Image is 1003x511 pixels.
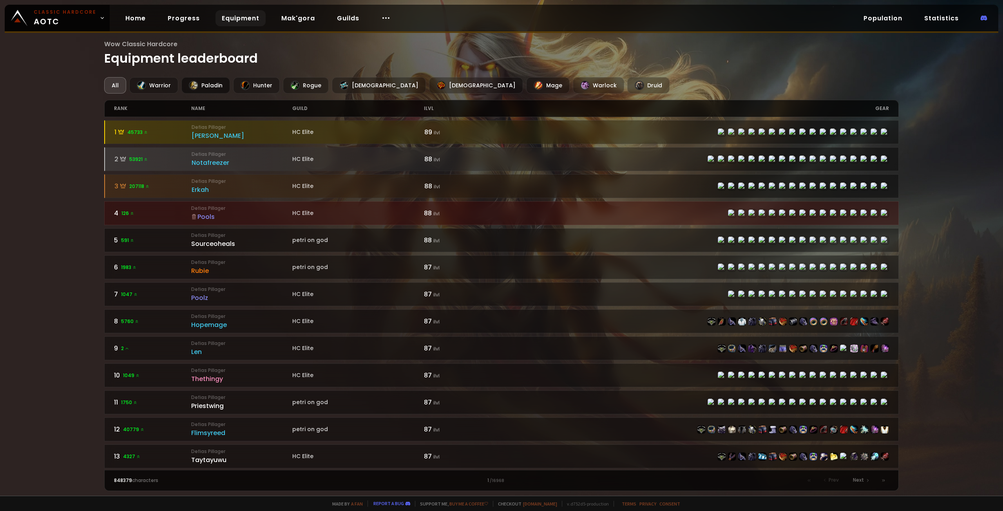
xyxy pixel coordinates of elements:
img: item-21709 [809,426,817,433]
img: item-21839 [860,453,868,460]
img: item-21597 [871,318,878,325]
small: Defias Pillager [191,448,292,455]
img: item-23050 [860,345,868,352]
small: Defias Pillager [191,259,292,266]
h1: Equipment leaderboard [104,39,899,68]
img: item-22943 [708,426,715,433]
div: Hopemage [191,320,292,330]
div: HC Elite [292,128,424,136]
img: item-23021 [789,318,797,325]
small: ilvl [433,210,440,217]
div: petri on god [292,398,424,406]
div: 6 [114,262,192,272]
img: item-22516 [779,453,787,460]
div: Flimsyreed [191,428,292,438]
img: item-22821 [871,426,878,433]
div: HC Elite [292,182,424,190]
img: item-23009 [881,453,889,460]
small: Defias Pillager [192,178,292,185]
img: item-21583 [850,453,858,460]
div: 88 [424,208,501,218]
img: item-23207 [850,345,858,352]
span: Made by [328,501,363,507]
span: Checkout [493,501,557,507]
img: item-22496 [759,345,766,352]
span: 45733 [127,129,148,136]
small: ilvl [433,426,440,433]
a: Buy me a coffee [449,501,488,507]
img: item-23069 [738,426,746,433]
div: HC Elite [292,371,424,379]
div: 4 [114,208,192,218]
div: 12 [114,424,192,434]
a: 253921 Defias PillagerNotafreezerHC Elite88 ilvlitem-22498item-23057item-22983item-2575item-22496... [104,147,899,171]
div: HC Elite [292,317,424,325]
small: Defias Pillager [191,313,292,320]
div: 2 [114,154,192,164]
span: Next [853,477,864,484]
span: AOTC [34,9,96,27]
a: 85760 Defias PillagerHopemageHC Elite87 ilvlitem-22498item-21608item-22499item-6795item-22496item... [104,309,899,333]
small: ilvl [433,291,440,298]
a: Consent [659,501,680,507]
div: petri on god [292,425,424,433]
div: [DEMOGRAPHIC_DATA] [332,77,426,94]
div: rank [114,100,192,117]
small: Defias Pillager [192,151,292,158]
div: 87 [424,451,501,461]
div: 87 [424,343,501,353]
span: 5760 [121,318,139,325]
div: Taytayuwu [191,455,292,465]
img: item-21712 [728,453,736,460]
div: HC Elite [292,155,424,163]
img: item-23049 [860,426,868,433]
small: Defias Pillager [191,205,292,212]
div: Thethingy [191,374,292,384]
div: [DEMOGRAPHIC_DATA] [429,77,523,94]
a: 101049 Defias PillagerThethingyHC Elite87 ilvlitem-22428item-21712item-22429item-22425item-21582i... [104,363,899,387]
div: 11 [114,397,192,407]
a: 92Defias PillagerLenHC Elite87 ilvlitem-22498item-23057item-22499item-4335item-22496item-22502ite... [104,336,899,360]
div: 5 [114,235,192,245]
span: 4327 [123,453,141,460]
img: item-22514 [718,453,726,460]
img: item-19950 [830,426,838,433]
small: Defias Pillager [191,421,292,428]
a: 5591 Defias PillagerSourceohealspetri on god88 ilvlitem-22514item-21712item-22515item-4336item-22... [104,228,899,252]
small: ilvl [434,129,440,136]
div: petri on god [292,263,424,271]
a: Privacy [639,501,656,507]
div: 13 [114,451,192,461]
img: item-23061 [809,453,817,460]
span: 1750 [121,399,138,406]
img: item-22496 [748,318,756,325]
img: item-22497 [769,318,777,325]
img: item-23062 [799,426,807,433]
a: 61983 Defias PillagerRubiepetri on god87 ilvlitem-22490item-21712item-22491item-22488item-22494it... [104,255,899,279]
div: HC Elite [292,344,424,352]
a: 145733 Defias Pillager[PERSON_NAME]HC Elite89 ilvlitem-22498item-23057item-22499item-4335item-224... [104,120,899,144]
img: item-23062 [820,345,827,352]
img: item-22503 [799,345,807,352]
img: item-21582 [759,453,766,460]
div: 88 [424,154,502,164]
img: item-22498 [708,318,715,325]
img: item-23048 [871,453,878,460]
small: ilvl [433,345,440,352]
div: 88 [424,235,501,245]
small: Defias Pillager [191,286,292,293]
img: item-22502 [769,345,777,352]
div: Mage [526,77,570,94]
a: Classic HardcoreAOTC [5,5,110,31]
small: Defias Pillager [191,232,292,239]
img: item-21709 [830,345,838,352]
img: item-22501 [799,318,807,325]
img: item-22503 [779,426,787,433]
img: item-22501 [789,426,797,433]
small: ilvl [433,453,440,460]
img: item-23025 [820,318,827,325]
img: item-23070 [779,345,787,352]
img: item-22499 [738,345,746,352]
img: item-22589 [871,345,878,352]
div: 10 [114,370,192,380]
